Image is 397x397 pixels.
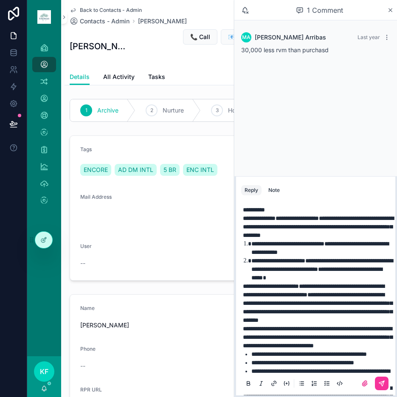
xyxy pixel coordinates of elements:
button: 📧 Email [221,29,259,45]
span: ENC INTL [186,166,214,174]
span: Name [80,305,95,311]
span: 2 [150,107,153,114]
div: Note [268,187,280,194]
a: [PERSON_NAME] [138,17,187,25]
span: KF [40,366,48,377]
span: MA [242,34,251,41]
span: 3 [216,107,219,114]
a: Back to Contacts - Admin [70,7,142,14]
span: -- [80,259,85,267]
span: Last year [358,34,380,40]
span: RPR URL [80,386,102,393]
button: Reply [241,185,262,195]
span: 📧 Email [228,33,252,41]
span: Nurture [163,106,184,115]
a: Contacts - Admin [70,17,130,25]
span: All Activity [103,73,135,81]
a: Tasks [148,69,165,86]
a: All Activity [103,69,135,86]
span: Tags [80,146,92,152]
div: scrollable content [27,34,61,219]
span: Contacts - Admin [80,17,130,25]
h1: [PERSON_NAME] [70,40,130,52]
span: -- [80,362,85,370]
span: Mail Address [80,194,112,200]
span: AD DM INTL [118,166,153,174]
span: 📞 Call [190,33,210,41]
span: Archive [97,106,118,115]
span: 1 Comment [307,5,343,15]
span: [PERSON_NAME] Arribas [255,33,326,42]
span: Details [70,73,90,81]
span: [PERSON_NAME] [80,321,228,329]
span: Phone [80,346,96,352]
a: ENCORE [80,164,111,176]
button: Note [265,185,283,195]
span: 5 BR [163,166,176,174]
span: ENCORE [84,166,108,174]
span: Back to Contacts - Admin [80,7,142,14]
span: Hot [228,106,238,115]
span: 30,000 less rvm than purchasd [241,46,329,53]
a: Details [70,69,90,85]
a: ENC INTL [183,164,217,176]
span: Tasks [148,73,165,81]
a: 5 BR [160,164,180,176]
button: 📞 Call [183,29,217,45]
span: User [80,243,92,249]
span: 1 [85,107,87,114]
img: App logo [37,10,51,24]
a: AD DM INTL [115,164,157,176]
